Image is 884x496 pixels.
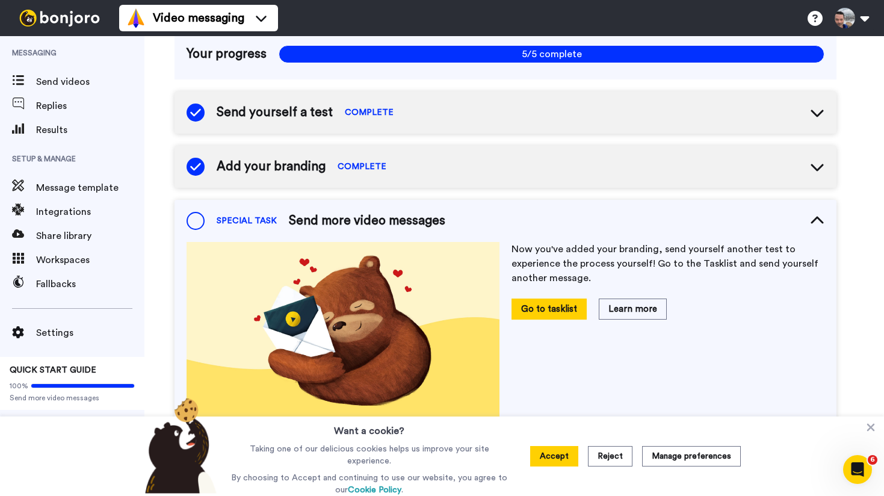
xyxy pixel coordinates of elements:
[228,472,510,496] p: By choosing to Accept and continuing to use our website, you agree to our .
[36,229,144,243] span: Share library
[868,455,877,465] span: 6
[134,397,223,494] img: bear-with-cookie.png
[217,158,326,176] span: Add your branding
[36,326,144,340] span: Settings
[338,161,386,173] span: COMPLETE
[588,446,632,467] button: Reject
[217,104,333,122] span: Send yourself a test
[334,417,404,438] h3: Want a cookie?
[187,242,499,418] img: ef8d60325db97039671181ddc077363f.jpg
[36,181,144,195] span: Message template
[642,446,741,467] button: Manage preferences
[187,45,267,63] span: Your progress
[512,242,824,285] p: Now you've added your branding, send yourself another test to experience the process yourself! Go...
[512,299,587,320] button: Go to tasklist
[14,10,105,26] img: bj-logo-header-white.svg
[217,215,277,227] span: SPECIAL TASK
[126,8,146,28] img: vm-color.svg
[10,393,135,403] span: Send more video messages
[843,455,872,484] iframe: Intercom live chat
[348,486,401,494] a: Cookie Policy
[36,253,144,267] span: Workspaces
[36,99,144,113] span: Replies
[228,443,510,467] p: Taking one of our delicious cookies helps us improve your site experience.
[36,277,144,291] span: Fallbacks
[279,45,824,63] span: 5/5 complete
[10,381,28,391] span: 100%
[10,366,96,374] span: QUICK START GUIDE
[345,107,394,119] span: COMPLETE
[36,75,144,89] span: Send videos
[153,10,244,26] span: Video messaging
[599,299,667,320] button: Learn more
[530,446,578,467] button: Accept
[36,123,144,137] span: Results
[36,205,144,219] span: Integrations
[289,212,445,230] span: Send more video messages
